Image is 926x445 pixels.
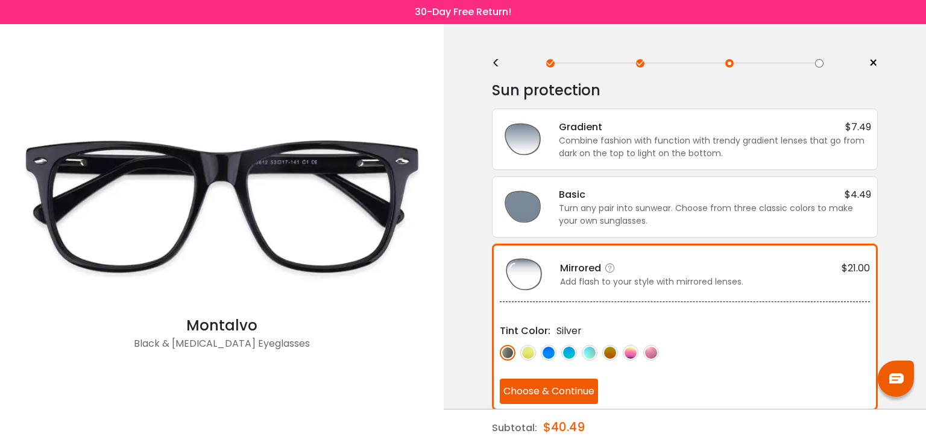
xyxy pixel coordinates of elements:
[499,183,547,231] img: SunBasic
[543,409,585,444] div: $40.49
[845,187,871,202] span: $4.49
[541,345,556,361] img: MTPBlue.png
[623,345,638,361] img: MTPPurple.png
[6,336,438,361] div: Black & [MEDICAL_DATA] Eyeglasses
[602,345,618,361] img: MTPOrange.png
[492,58,510,68] div: <
[556,323,582,338] div: Silver
[560,276,870,288] div: Add flash to your style with mirrored lenses.
[604,262,616,274] i: Mirrored
[500,250,548,298] img: SunMirrored
[559,187,585,202] div: Basic
[560,260,619,276] div: Mirrored
[559,202,871,227] div: Turn any pair into sunwear. Choose from three classic colors to make your own sunglasses.
[500,323,550,338] div: Tint Color:
[520,345,536,361] img: MTPYellow.png
[889,373,904,383] img: chat
[561,345,577,361] img: MTPGreen.png
[500,379,598,404] button: Choose & Continue
[559,119,602,134] div: Gradient
[6,315,438,336] div: Montalvo
[842,260,870,276] span: $21.00
[559,134,871,160] div: Combine fashion with function with trendy gradient lenses that go from dark on the top to light o...
[500,345,515,361] img: MTPSilver.png
[582,345,597,361] img: MTPIceblue.png
[492,78,878,103] div: Sun protection
[6,99,438,315] img: Black Montalvo - Acetate Eyeglasses
[499,115,547,163] img: SunGradient
[845,119,871,134] span: $7.49
[860,54,878,72] a: ×
[869,54,878,72] span: ×
[643,345,659,361] img: MTPRose.png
